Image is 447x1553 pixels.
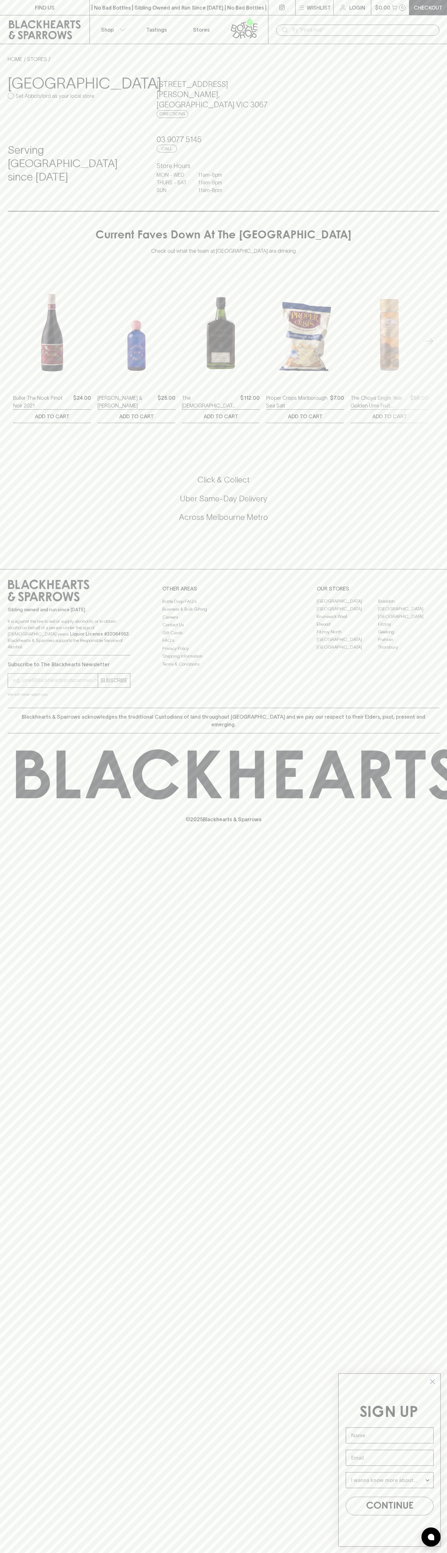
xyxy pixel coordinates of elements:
a: Prahran [378,636,439,644]
a: Geelong [378,628,439,636]
input: Email [346,1450,434,1466]
h5: [STREET_ADDRESS][PERSON_NAME] , [GEOGRAPHIC_DATA] VIC 3067 [157,79,290,110]
a: [GEOGRAPHIC_DATA] [317,636,378,644]
img: The Choya Single Year Golden Ume Fruit Liqueur [351,273,428,384]
p: MON - WED [157,171,189,179]
img: bubble-icon [428,1534,434,1540]
p: OUR STORES [317,585,439,592]
h4: Current Faves Down At The [GEOGRAPHIC_DATA] [96,229,351,243]
a: Elwood [317,621,378,628]
a: Thornbury [378,644,439,651]
p: Blackhearts & Sparrows acknowledges the traditional Custodians of land throughout [GEOGRAPHIC_DAT... [12,713,435,728]
p: 11am - 9pm [198,179,230,186]
a: Braddon [378,598,439,605]
p: ADD TO CART [288,413,323,420]
p: Shop [101,26,114,34]
strong: Liquor License #32064953 [70,631,129,637]
button: SUBSCRIBE [98,674,130,687]
p: Wishlist [307,4,331,12]
p: 0 [401,6,404,9]
a: Gift Cards [162,629,285,637]
a: [GEOGRAPHIC_DATA] [317,598,378,605]
a: [GEOGRAPHIC_DATA] [317,605,378,613]
a: Fitzroy [378,621,439,628]
p: THURS - SAT [157,179,189,186]
button: ADD TO CART [351,410,428,423]
button: ADD TO CART [266,410,344,423]
img: The Gospel Straight Rye Whiskey [182,273,260,384]
button: Show Options [424,1472,431,1488]
p: It is against the law to sell or supply alcohol to, or to obtain alcohol on behalf of a person un... [8,618,130,650]
h5: 03 9077 5145 [157,135,290,145]
a: Stores [179,15,224,44]
a: HOME [8,56,22,62]
button: Shop [90,15,135,44]
div: Call to action block [8,449,439,556]
a: Business & Bulk Gifting [162,606,285,613]
p: ADD TO CART [204,413,238,420]
p: 11am - 8pm [198,171,230,179]
p: ADD TO CART [35,413,70,420]
a: Directions [157,110,188,118]
button: Close dialog [427,1376,438,1387]
a: [GEOGRAPHIC_DATA] [378,613,439,621]
a: Fitzroy North [317,628,378,636]
p: Set Abbotsford as your local store [16,92,94,100]
input: I wanna know more about... [351,1472,424,1488]
input: Name [346,1427,434,1443]
p: OTHER AREAS [162,585,285,592]
a: Bottle Drop FAQ's [162,598,285,605]
p: $0.00 [375,4,390,12]
p: $24.00 [73,394,91,409]
a: Brunswick West [317,613,378,621]
p: We will never spam you [8,691,130,698]
a: [GEOGRAPHIC_DATA] [317,644,378,651]
a: STORES [27,56,47,62]
a: Proper Crisps Marlborough Sea Salt [266,394,328,409]
img: Taylor & Smith Gin [97,273,175,384]
h6: Store Hours [157,161,290,171]
p: $56.00 [410,394,428,409]
p: Subscribe to The Blackhearts Newsletter [8,661,130,668]
a: Call [157,145,177,152]
p: $7.00 [330,394,344,409]
p: FIND US [35,4,55,12]
p: 11am - 8pm [198,186,230,194]
p: Sibling owned and run since [DATE] [8,607,130,613]
button: ADD TO CART [13,410,91,423]
button: ADD TO CART [182,410,260,423]
p: ADD TO CART [372,413,407,420]
p: Check out what the team at [GEOGRAPHIC_DATA] are drinking [151,243,296,255]
a: [GEOGRAPHIC_DATA] [378,605,439,613]
input: e.g. jane@blackheartsandsparrows.com.au [13,675,98,685]
h4: Serving [GEOGRAPHIC_DATA] since [DATE] [8,143,141,184]
p: Login [349,4,365,12]
p: $25.00 [158,394,175,409]
a: Privacy Policy [162,645,285,652]
a: Tastings [134,15,179,44]
p: Checkout [414,4,443,12]
a: Buller The Nook Pinot Noir 2021 [13,394,71,409]
p: Stores [193,26,210,34]
h5: Uber Same-Day Delivery [8,493,439,504]
a: Careers [162,613,285,621]
p: SUBSCRIBE [101,676,127,684]
a: Terms & Conditions [162,660,285,668]
input: Try "Pinot noir" [291,25,434,35]
h3: [GEOGRAPHIC_DATA] [8,74,141,92]
img: Proper Crisps Marlborough Sea Salt [266,273,344,384]
a: The [DEMOGRAPHIC_DATA] Straight Rye Whiskey [182,394,238,409]
h5: Click & Collect [8,475,439,485]
a: FAQ's [162,637,285,645]
a: The Choya Single Year Golden Ume Fruit Liqueur [351,394,408,409]
span: SIGN UP [359,1405,418,1420]
a: Contact Us [162,621,285,629]
a: Shipping Information [162,653,285,660]
button: CONTINUE [346,1497,434,1515]
a: [PERSON_NAME] & [PERSON_NAME] [97,394,155,409]
div: FLYOUT Form [332,1367,447,1553]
